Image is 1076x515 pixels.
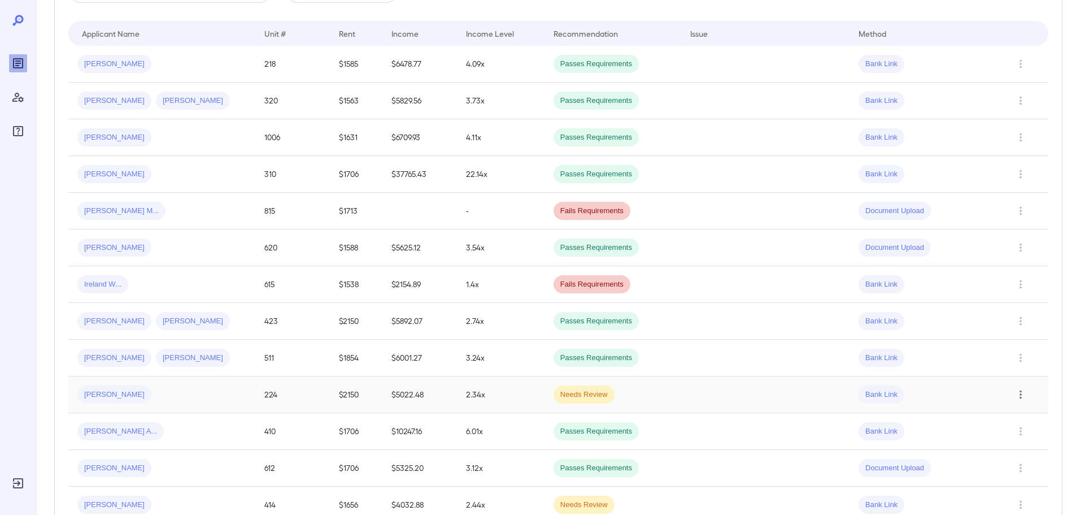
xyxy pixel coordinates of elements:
[382,156,457,193] td: $37765.43
[330,303,382,340] td: $2150
[1012,92,1030,110] button: Row Actions
[859,426,904,437] span: Bank Link
[1012,312,1030,330] button: Row Actions
[264,27,286,40] div: Unit #
[330,193,382,230] td: $1713
[382,46,457,83] td: $6478.77
[859,27,886,40] div: Method
[156,316,230,327] span: [PERSON_NAME]
[554,390,615,400] span: Needs Review
[382,119,457,156] td: $6709.93
[255,376,330,413] td: 224
[156,353,230,363] span: [PERSON_NAME]
[77,390,151,400] span: [PERSON_NAME]
[77,316,151,327] span: [PERSON_NAME]
[554,500,615,510] span: Needs Review
[554,96,639,106] span: Passes Requirements
[859,169,904,180] span: Bank Link
[339,27,357,40] div: Rent
[554,206,630,217] span: Fails Requirements
[9,474,27,492] div: Log Out
[382,230,457,266] td: $5625.12
[457,266,544,303] td: 1.4x
[1012,275,1030,293] button: Row Actions
[859,206,931,217] span: Document Upload
[457,230,544,266] td: 3.54x
[330,413,382,450] td: $1706
[77,96,151,106] span: [PERSON_NAME]
[457,156,544,193] td: 22.14x
[554,132,639,143] span: Passes Requirements
[859,59,904,70] span: Bank Link
[156,96,230,106] span: [PERSON_NAME]
[330,450,382,487] td: $1706
[466,27,514,40] div: Income Level
[382,340,457,376] td: $6001.27
[554,169,639,180] span: Passes Requirements
[255,119,330,156] td: 1006
[330,119,382,156] td: $1631
[1012,55,1030,73] button: Row Actions
[554,353,639,363] span: Passes Requirements
[255,413,330,450] td: 410
[457,119,544,156] td: 4.11x
[1012,165,1030,183] button: Row Actions
[330,376,382,413] td: $2150
[457,376,544,413] td: 2.34x
[255,230,330,266] td: 620
[77,206,165,217] span: [PERSON_NAME] M...
[382,83,457,119] td: $5829.56
[457,450,544,487] td: 3.12x
[9,88,27,106] div: Manage Users
[554,463,639,474] span: Passes Requirements
[1012,128,1030,146] button: Row Actions
[859,243,931,253] span: Document Upload
[382,303,457,340] td: $5892.07
[382,266,457,303] td: $2154.89
[554,27,618,40] div: Recommendation
[77,243,151,253] span: [PERSON_NAME]
[330,46,382,83] td: $1585
[77,353,151,363] span: [PERSON_NAME]
[255,156,330,193] td: 310
[77,463,151,474] span: [PERSON_NAME]
[330,340,382,376] td: $1854
[859,316,904,327] span: Bank Link
[859,96,904,106] span: Bank Link
[255,193,330,230] td: 815
[1012,496,1030,514] button: Row Actions
[457,303,544,340] td: 2.74x
[554,59,639,70] span: Passes Requirements
[859,390,904,400] span: Bank Link
[77,59,151,70] span: [PERSON_NAME]
[77,279,128,290] span: Ireland W...
[690,27,708,40] div: Issue
[382,413,457,450] td: $10247.16
[255,303,330,340] td: 423
[330,230,382,266] td: $1588
[554,426,639,437] span: Passes Requirements
[859,279,904,290] span: Bank Link
[457,193,544,230] td: -
[457,83,544,119] td: 3.73x
[82,27,140,40] div: Applicant Name
[1012,202,1030,220] button: Row Actions
[457,46,544,83] td: 4.09x
[9,54,27,72] div: Reports
[859,463,931,474] span: Document Upload
[859,132,904,143] span: Bank Link
[77,132,151,143] span: [PERSON_NAME]
[859,500,904,510] span: Bank Link
[330,156,382,193] td: $1706
[77,426,164,437] span: [PERSON_NAME] A...
[554,243,639,253] span: Passes Requirements
[9,122,27,140] div: FAQ
[457,413,544,450] td: 6.01x
[255,340,330,376] td: 511
[382,450,457,487] td: $5325.20
[1012,239,1030,257] button: Row Actions
[1012,386,1030,404] button: Row Actions
[255,266,330,303] td: 615
[382,376,457,413] td: $5022.48
[1012,422,1030,440] button: Row Actions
